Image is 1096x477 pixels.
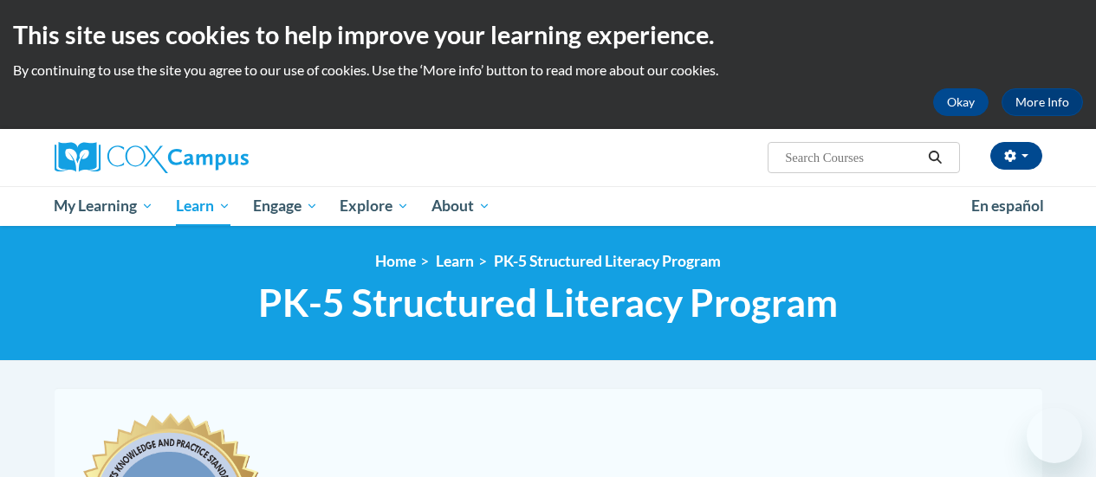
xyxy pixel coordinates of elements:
[375,252,416,270] a: Home
[990,142,1042,170] button: Account Settings
[431,196,490,216] span: About
[340,196,409,216] span: Explore
[253,196,318,216] span: Engage
[242,186,329,226] a: Engage
[13,61,1083,80] p: By continuing to use the site you agree to our use of cookies. Use the ‘More info’ button to read...
[971,197,1044,215] span: En español
[55,142,366,173] a: Cox Campus
[165,186,242,226] a: Learn
[783,147,922,168] input: Search Courses
[258,280,838,326] span: PK-5 Structured Literacy Program
[420,186,502,226] a: About
[922,147,948,168] button: Search
[494,252,721,270] a: PK-5 Structured Literacy Program
[960,188,1055,224] a: En español
[176,196,230,216] span: Learn
[13,17,1083,52] h2: This site uses cookies to help improve your learning experience.
[1027,408,1082,463] iframe: Button to launch messaging window
[933,88,989,116] button: Okay
[55,142,249,173] img: Cox Campus
[54,196,153,216] span: My Learning
[436,252,474,270] a: Learn
[1002,88,1083,116] a: More Info
[328,186,420,226] a: Explore
[43,186,165,226] a: My Learning
[42,186,1055,226] div: Main menu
